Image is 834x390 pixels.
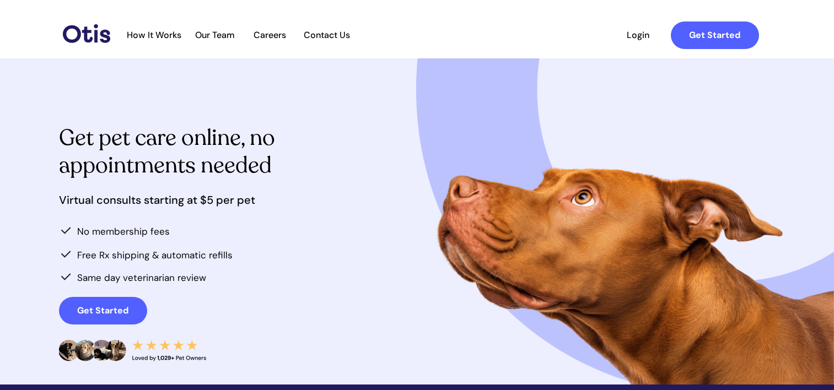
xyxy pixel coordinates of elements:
[77,225,170,237] span: No membership fees
[188,30,242,41] a: Our Team
[613,21,664,49] a: Login
[77,305,128,316] strong: Get Started
[243,30,297,40] span: Careers
[59,123,275,180] span: Get pet care online, no appointments needed
[59,297,147,324] a: Get Started
[298,30,356,40] span: Contact Us
[77,272,206,284] span: Same day veterinarian review
[671,21,759,49] a: Get Started
[613,30,664,40] span: Login
[689,29,740,41] strong: Get Started
[188,30,242,40] span: Our Team
[121,30,187,40] span: How It Works
[77,249,233,261] span: Free Rx shipping & automatic refills
[121,30,187,41] a: How It Works
[59,193,255,207] span: Virtual consults starting at $5 per pet
[298,30,356,41] a: Contact Us
[243,30,297,41] a: Careers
